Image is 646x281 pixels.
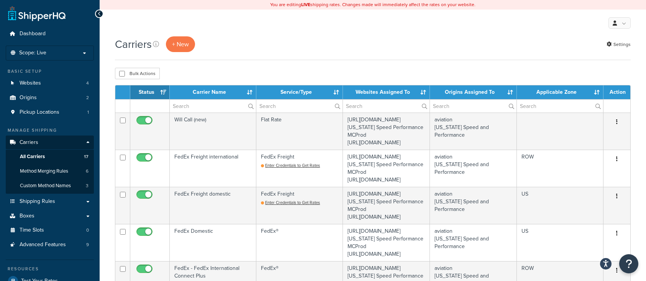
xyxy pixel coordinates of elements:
span: Advanced Features [20,242,66,248]
a: All Carriers 17 [6,150,94,164]
th: Carrier Name: activate to sort column ascending [170,85,256,99]
a: Advanced Features 9 [6,238,94,252]
li: Method Merging Rules [6,164,94,178]
a: Shipping Rules [6,194,94,209]
a: Enter Credentials to Get Rates [261,199,320,206]
td: [URL][DOMAIN_NAME] [US_STATE] Speed Performance MCProd [URL][DOMAIN_NAME] [343,224,430,261]
li: Pickup Locations [6,105,94,119]
td: aviation [US_STATE] Speed and Performance [430,224,517,261]
td: ROW [517,150,603,187]
span: All Carriers [20,154,45,160]
input: Search [430,100,516,113]
li: Custom Method Names [6,179,94,193]
td: Flat Rate [256,113,343,150]
input: Search [256,100,343,113]
td: [URL][DOMAIN_NAME] [US_STATE] Speed Performance MCProd [URL][DOMAIN_NAME] [343,187,430,224]
span: Dashboard [20,31,46,37]
b: LIVE [301,1,310,8]
li: All Carriers [6,150,94,164]
span: 2 [86,95,89,101]
span: Websites [20,80,41,87]
button: Open Resource Center [619,254,638,273]
span: Shipping Rules [20,198,55,205]
li: Advanced Features [6,238,94,252]
td: Will Call (new) [170,113,256,150]
a: Boxes [6,209,94,223]
span: 9 [86,242,89,248]
th: Action [603,85,630,99]
div: Manage Shipping [6,127,94,134]
th: Status: activate to sort column ascending [130,85,170,99]
input: Search [170,100,256,113]
td: FedEx Domestic [170,224,256,261]
span: Time Slots [20,227,44,234]
th: Service/Type: activate to sort column ascending [256,85,343,99]
a: Enter Credentials to Get Rates [261,162,320,168]
td: FedEx Freight international [170,150,256,187]
td: aviation [US_STATE] Speed and Performance [430,150,517,187]
input: Search [517,100,603,113]
td: FedEx Freight domestic [170,187,256,224]
span: Pickup Locations [20,109,59,116]
span: 17 [84,154,89,160]
a: Dashboard [6,27,94,41]
li: Carriers [6,136,94,194]
h1: Carriers [115,37,152,52]
span: Enter Credentials to Get Rates [265,162,320,168]
td: US [517,187,603,224]
span: 1 [87,109,89,116]
span: Scope: Live [19,50,46,56]
td: aviation [US_STATE] Speed and Performance [430,113,517,150]
td: aviation [US_STATE] Speed and Performance [430,187,517,224]
div: Resources [6,266,94,272]
span: 0 [86,227,89,234]
li: Websites [6,76,94,90]
button: + New [166,36,195,52]
a: Carriers [6,136,94,150]
span: Origins [20,95,37,101]
span: Boxes [20,213,34,219]
td: FedEx® [256,224,343,261]
th: Websites Assigned To: activate to sort column ascending [343,85,430,99]
button: Bulk Actions [115,68,160,79]
a: Time Slots 0 [6,223,94,237]
a: Pickup Locations 1 [6,105,94,119]
td: [URL][DOMAIN_NAME] [US_STATE] Speed Performance MCProd [URL][DOMAIN_NAME] [343,150,430,187]
a: Settings [607,39,631,50]
td: FedEx Freight [256,187,343,224]
a: Method Merging Rules 6 [6,164,94,178]
li: Time Slots [6,223,94,237]
span: 6 [86,168,89,175]
a: Custom Method Names 3 [6,179,94,193]
a: Origins 2 [6,91,94,105]
th: Applicable Zone: activate to sort column ascending [517,85,603,99]
a: ShipperHQ Home [8,6,66,21]
span: Method Merging Rules [20,168,68,175]
div: Basic Setup [6,68,94,75]
th: Origins Assigned To: activate to sort column ascending [430,85,517,99]
input: Search [343,100,430,113]
span: Custom Method Names [20,183,71,189]
span: 4 [86,80,89,87]
td: [URL][DOMAIN_NAME] [US_STATE] Speed Performance MCProd [URL][DOMAIN_NAME] [343,113,430,150]
span: Enter Credentials to Get Rates [265,199,320,206]
span: Carriers [20,139,38,146]
td: US [517,224,603,261]
li: Origins [6,91,94,105]
span: 3 [86,183,89,189]
td: FedEx Freight [256,150,343,187]
a: Websites 4 [6,76,94,90]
